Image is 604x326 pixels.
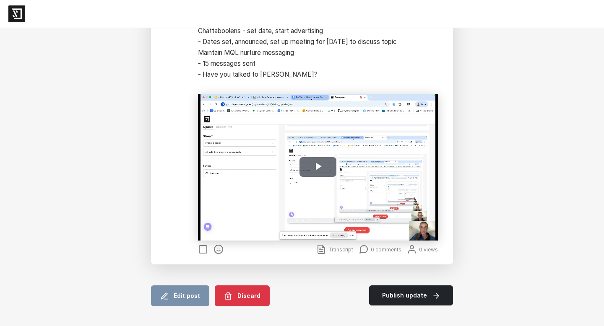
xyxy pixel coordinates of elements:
div: Video Player [198,94,438,241]
a: Discard [215,285,270,306]
span: 0 comments [371,246,401,253]
img: logo-6ba331977e59facfbff2947a2e854c94a5e6b03243a11af005d3916e8cc67d17.png [8,5,25,22]
span: Discard [237,292,260,299]
span: Transcript [328,246,353,253]
span: 0 views [419,246,438,253]
a: Edit post [151,285,209,306]
span: Edit post [174,292,200,299]
button: Play Video [299,157,337,177]
span: Publish update [382,292,427,299]
button: Publish update [369,285,453,305]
